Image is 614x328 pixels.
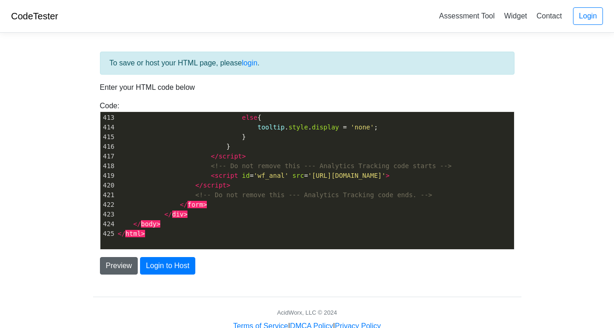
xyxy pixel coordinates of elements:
[351,123,374,131] span: 'none'
[211,152,219,160] span: </
[292,172,304,179] span: src
[100,113,116,123] div: 413
[100,257,138,275] button: Preview
[100,142,116,152] div: 416
[11,11,58,21] a: CodeTester
[93,100,521,250] div: Code:
[164,211,172,218] span: </
[100,132,116,142] div: 415
[257,123,285,131] span: tooltip
[100,82,515,93] p: Enter your HTML code below
[288,123,308,131] span: style
[118,143,231,150] span: }
[254,172,289,179] span: 'wf_anal'
[242,114,257,121] span: else
[277,308,337,317] div: AcidWorx, LLC © 2024
[125,230,141,237] span: html
[195,182,203,189] span: </
[203,182,227,189] span: script
[141,220,157,228] span: body
[100,171,116,181] div: 419
[172,211,184,218] span: div
[187,201,203,208] span: form
[100,52,515,75] div: To save or host your HTML page, please .
[100,200,116,210] div: 422
[573,7,603,25] a: Login
[219,152,242,160] span: script
[100,219,116,229] div: 424
[242,59,257,67] a: login
[215,172,238,179] span: script
[100,181,116,190] div: 420
[312,123,339,131] span: display
[211,172,215,179] span: <
[184,211,187,218] span: >
[100,152,116,161] div: 417
[100,190,116,200] div: 421
[118,172,390,179] span: = =
[118,114,262,121] span: {
[500,8,531,23] a: Widget
[157,220,160,228] span: >
[180,201,187,208] span: </
[100,161,116,171] div: 418
[118,123,378,131] span: . . ;
[386,172,389,179] span: >
[435,8,498,23] a: Assessment Tool
[533,8,566,23] a: Contact
[242,152,246,160] span: >
[203,201,207,208] span: >
[100,123,116,132] div: 414
[308,172,386,179] span: '[URL][DOMAIN_NAME]'
[141,230,145,237] span: >
[195,191,432,199] span: <!-- Do not remove this --- Analytics Tracking code ends. -->
[211,162,452,170] span: <!-- Do not remove this --- Analytics Tracking code starts -->
[100,229,116,239] div: 425
[227,182,230,189] span: >
[118,230,126,237] span: </
[242,172,250,179] span: id
[133,220,141,228] span: </
[118,133,246,141] span: }
[140,257,195,275] button: Login to Host
[343,123,346,131] span: =
[100,210,116,219] div: 423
